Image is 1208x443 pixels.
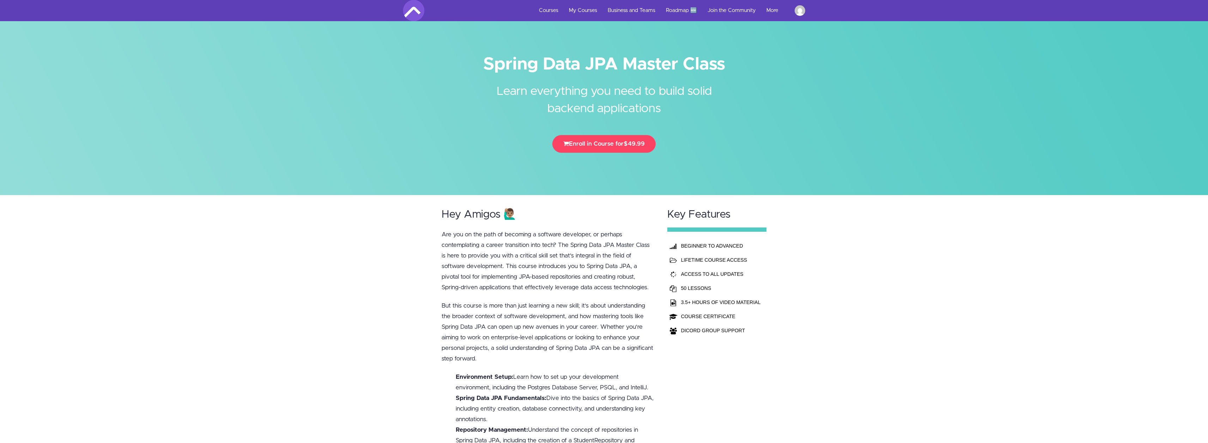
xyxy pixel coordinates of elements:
b: Repository Management: [456,427,528,433]
td: 50 LESSONS [679,281,763,295]
td: LIFETIME COURSE ACCESS [679,253,763,267]
b: Environment Setup: [456,374,513,380]
td: DICORD GROUP SUPPORT [679,323,763,338]
td: ACCESS TO ALL UPDATES [679,267,763,281]
li: Dive into the basics of Spring Data JPA, including entity creation, database connectivity, and un... [456,393,654,425]
img: bittukp2000@gmail.com [795,5,805,16]
span: $49.99 [624,141,645,147]
td: COURSE CERTIFICATE [679,309,763,323]
button: Enroll in Course for$49.99 [552,135,656,153]
h2: Key Features [667,209,767,220]
li: Learn how to set up your development environment, including the Postgres Database Server, PSQL, a... [456,372,654,393]
h2: Learn everything you need to build solid backend applications [472,72,736,117]
h2: Hey Amigos 🙋🏽‍♂️ [442,209,654,220]
p: Are you on the path of becoming a software developer, or perhaps contemplating a career transitio... [442,229,654,293]
th: BEGINNER TO ADVANCED [679,239,763,253]
td: 3.5+ HOURS OF VIDEO MATERIAL [679,295,763,309]
p: But this course is more than just learning a new skill; it's about understanding the broader cont... [442,301,654,364]
h1: Spring Data JPA Master Class [403,56,805,72]
b: Spring Data JPA Fundamentals: [456,395,546,401]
